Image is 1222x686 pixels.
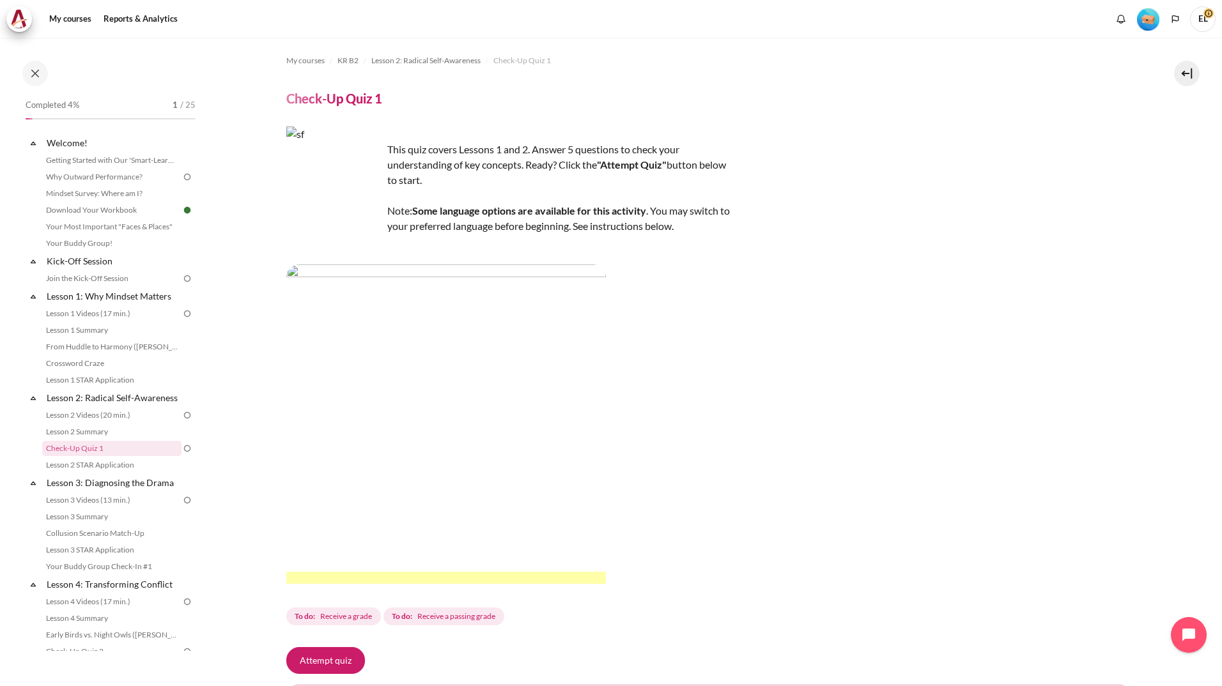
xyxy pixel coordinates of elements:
[42,559,182,574] a: Your Buddy Group Check-In #1
[42,356,182,371] a: Crossword Craze
[42,457,182,473] a: Lesson 2 STAR Application
[45,474,182,491] a: Lesson 3: Diagnosing the Drama
[286,50,1131,71] nav: Navigation bar
[182,443,193,454] img: To do
[286,647,365,674] button: Attempt quiz
[371,55,481,66] span: Lesson 2: Radical Self-Awareness
[27,290,40,303] span: Collapse
[42,306,182,321] a: Lesson 1 Videos (17 min.)
[42,323,182,338] a: Lesson 1 Summary
[295,611,315,622] strong: To do:
[45,134,182,151] a: Welcome!
[27,255,40,268] span: Collapse
[27,476,40,489] span: Collapse
[42,492,182,508] a: Lesson 3 Videos (13 min.)
[42,627,182,643] a: Early Birds vs. Night Owls ([PERSON_NAME]'s Story)
[493,53,551,68] a: Check-Up Quiz 1
[27,578,40,591] span: Collapse
[45,287,182,305] a: Lesson 1: Why Mindset Matters
[417,611,495,622] span: Receive a passing grade
[42,153,182,168] a: Getting Started with Our 'Smart-Learning' Platform
[42,271,182,286] a: Join the Kick-Off Session
[597,158,667,171] strong: "Attempt Quiz"
[1166,10,1185,29] button: Languages
[182,273,193,284] img: To do
[45,389,182,406] a: Lesson 2: Radical Self-Awareness
[182,494,193,506] img: To do
[6,6,38,32] a: Architeck Architeck
[180,99,196,112] span: / 25
[42,594,182,609] a: Lesson 4 Videos (17 min.)
[286,126,382,222] img: sf
[42,186,182,201] a: Mindset Survey: Where am I?
[42,169,182,185] a: Why Outward Performance?
[412,204,646,217] strong: Some language options are available for this activity
[42,644,182,659] a: Check-Up Quiz 2
[182,308,193,319] img: To do
[182,171,193,183] img: To do
[493,55,551,66] span: Check-Up Quiz 1
[286,90,382,107] h4: Check-Up Quiz 1
[392,611,412,622] strong: To do:
[42,372,182,388] a: Lesson 1 STAR Application
[286,55,325,66] span: My courses
[1137,8,1159,31] img: Level #1
[182,409,193,421] img: To do
[26,118,33,119] div: 4%
[26,99,79,112] span: Completed 4%
[42,526,182,541] a: Collusion Scenario Match-Up
[1190,6,1216,32] a: User menu
[173,99,178,112] span: 1
[10,10,28,29] img: Architeck
[42,236,182,251] a: Your Buddy Group!
[182,596,193,607] img: To do
[320,611,372,622] span: Receive a grade
[45,6,96,32] a: My courses
[27,392,40,404] span: Collapse
[337,53,359,68] a: KR B2
[42,408,182,423] a: Lesson 2 Videos (20 min.)
[286,605,507,628] div: Completion requirements for Check-Up Quiz 1
[337,55,359,66] span: KR B2
[1111,10,1131,29] div: Show notification window with no new notifications
[1132,7,1164,31] a: Level #1
[182,204,193,216] img: Done
[42,542,182,558] a: Lesson 3 STAR Application
[182,646,193,657] img: To do
[42,611,182,626] a: Lesson 4 Summary
[42,219,182,234] a: Your Most Important "Faces & Places"
[42,509,182,524] a: Lesson 3 Summary
[286,53,325,68] a: My courses
[42,202,182,218] a: Download Your Workbook
[1137,7,1159,31] div: Level #1
[99,6,182,32] a: Reports & Analytics
[45,252,182,270] a: Kick-Off Session
[286,143,730,584] span: This quiz covers Lessons 1 and 2. Answer 5 questions to check your understanding of key concepts....
[371,53,481,68] a: Lesson 2: Radical Self-Awareness
[45,575,182,593] a: Lesson 4: Transforming Conflict
[42,424,182,439] a: Lesson 2 Summary
[27,137,40,149] span: Collapse
[387,204,412,217] span: Note:
[42,441,182,456] a: Check-Up Quiz 1
[42,339,182,354] a: From Huddle to Harmony ([PERSON_NAME]'s Story)
[1190,6,1216,32] span: EL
